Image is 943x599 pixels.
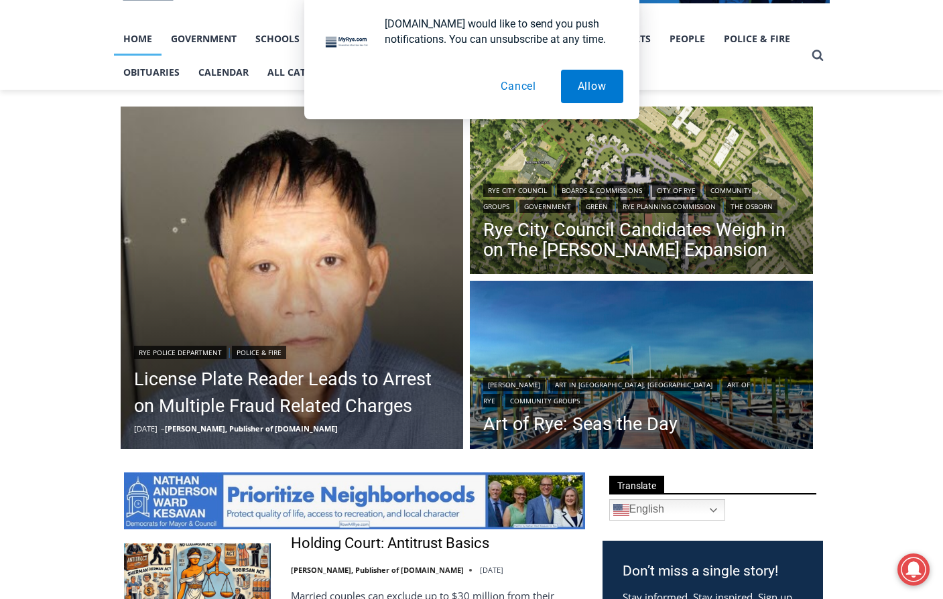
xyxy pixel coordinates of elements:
[483,375,800,407] div: | | |
[374,16,623,47] div: [DOMAIN_NAME] would like to send you push notifications. You can unsubscribe at any time.
[609,499,725,521] a: English
[483,181,800,213] div: | | | | | | |
[121,107,464,450] a: Read More License Plate Reader Leads to Arrest on Multiple Fraud Related Charges
[613,502,629,518] img: en
[470,281,813,452] a: Read More Art of Rye: Seas the Day
[505,394,584,407] a: Community Groups
[134,343,450,359] div: |
[134,346,227,359] a: Rye Police Department
[581,200,613,213] a: Green
[338,1,633,130] div: "The first chef I interviewed talked about coming to [GEOGRAPHIC_DATA] from [GEOGRAPHIC_DATA] in ...
[291,534,489,553] a: Holding Court: Antitrust Basics
[623,561,803,582] h3: Don’t miss a single story!
[726,200,777,213] a: The Osborn
[322,130,649,167] a: Intern @ [DOMAIN_NAME]
[320,16,374,70] img: notification icon
[165,423,338,434] a: [PERSON_NAME], Publisher of [DOMAIN_NAME]
[483,220,800,260] a: Rye City Council Candidates Weigh in on The [PERSON_NAME] Expansion
[519,200,576,213] a: Government
[161,423,165,434] span: –
[618,200,720,213] a: Rye Planning Commission
[550,378,717,391] a: Art in [GEOGRAPHIC_DATA], [GEOGRAPHIC_DATA]
[483,414,800,434] a: Art of Rye: Seas the Day
[291,565,464,575] a: [PERSON_NAME], Publisher of [DOMAIN_NAME]
[652,184,700,197] a: City of Rye
[232,346,286,359] a: Police & Fire
[483,378,545,391] a: [PERSON_NAME]
[561,70,623,103] button: Allow
[121,107,464,450] img: (PHOTO: On Monday, October 13, 2025, Rye PD arrested Ming Wu, 60, of Flushing, New York, on multi...
[470,281,813,452] img: [PHOTO: Seas the Day - Shenorock Shore Club Marina, Rye 36” X 48” Oil on canvas, Commissioned & E...
[557,184,647,197] a: Boards & Commissions
[134,366,450,419] a: License Plate Reader Leads to Arrest on Multiple Fraud Related Charges
[483,184,552,197] a: Rye City Council
[609,476,664,494] span: Translate
[134,423,158,434] time: [DATE]
[480,565,503,575] time: [DATE]
[351,133,621,163] span: Intern @ [DOMAIN_NAME]
[484,70,553,103] button: Cancel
